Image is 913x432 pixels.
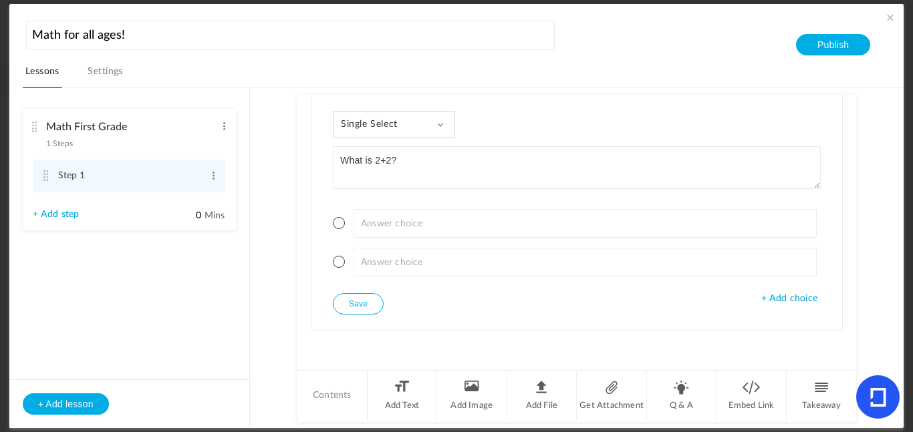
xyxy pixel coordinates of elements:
li: Get Attachment [577,371,647,421]
li: Q & A [647,371,717,421]
li: Add Image [437,371,507,421]
input: Answer choice [354,209,817,238]
button: Publish [796,34,870,55]
input: Answer choice [354,248,817,276]
li: Add File [507,371,577,421]
span: Mins [205,211,225,220]
li: Embed Link [716,371,787,421]
li: Add Text [368,371,438,421]
button: Save [333,293,384,314]
span: Single Select [341,119,408,130]
li: Takeaway [787,371,856,421]
li: Contents [297,371,368,421]
span: + Add choice [761,293,817,304]
input: Mins [168,210,202,222]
